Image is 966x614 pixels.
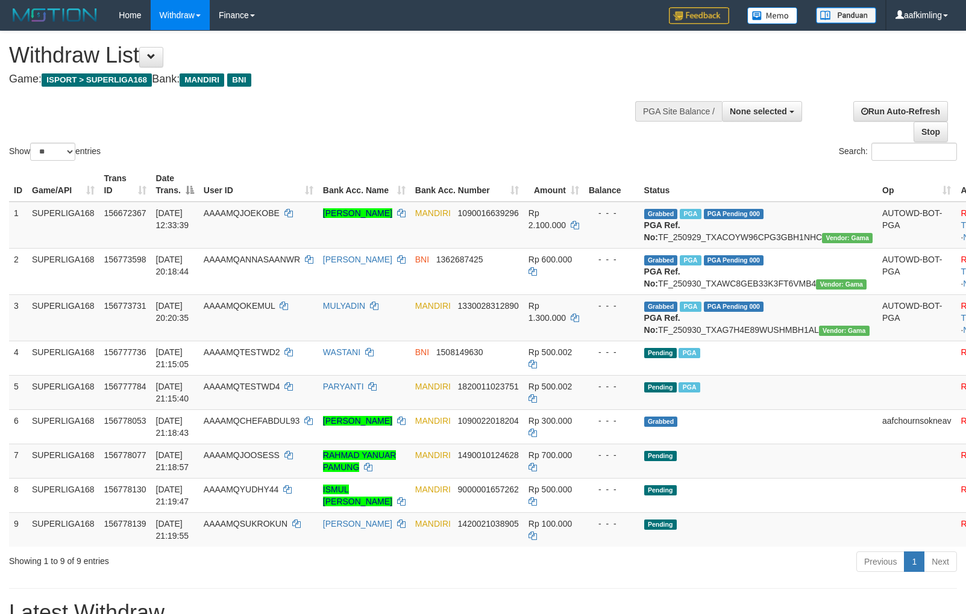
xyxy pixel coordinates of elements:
[415,301,451,311] span: MANDIRI
[528,347,572,357] span: Rp 500.002
[644,417,678,427] span: Grabbed
[27,375,99,409] td: SUPERLIGA168
[9,478,27,512] td: 8
[104,450,146,460] span: 156778077
[156,485,189,506] span: [DATE] 21:19:47
[27,444,99,478] td: SUPERLIGA168
[9,550,394,567] div: Showing 1 to 9 of 9 entries
[204,255,300,264] span: AAAAMQANNASAANWR
[9,43,632,67] h1: Withdraw List
[853,101,948,122] a: Run Auto-Refresh
[458,519,519,529] span: Copy 1420021038905 to clipboard
[747,7,798,24] img: Button%20Memo.svg
[589,380,635,392] div: - - -
[323,208,392,218] a: [PERSON_NAME]
[877,409,956,444] td: aafchournsokneav
[589,253,635,265] div: - - -
[415,519,451,529] span: MANDIRI
[27,478,99,512] td: SUPERLIGA168
[104,416,146,426] span: 156778053
[9,375,27,409] td: 5
[27,202,99,249] td: SUPERLIGA168
[27,248,99,294] td: SUPERLIGA168
[644,313,680,335] b: PGA Ref. No:
[839,143,957,161] label: Search:
[644,382,677,392] span: Pending
[323,519,392,529] a: [PERSON_NAME]
[877,202,956,249] td: AUTOWD-BOT-PGA
[9,248,27,294] td: 2
[204,519,287,529] span: AAAAMQSUKROKUN
[730,107,787,116] span: None selected
[669,7,729,24] img: Feedback.jpg
[156,301,189,323] span: [DATE] 20:20:35
[415,416,451,426] span: MANDIRI
[415,208,451,218] span: MANDIRI
[9,512,27,547] td: 9
[204,347,280,357] span: AAAAMQTESTWD2
[323,416,392,426] a: [PERSON_NAME]
[639,248,877,294] td: TF_250930_TXAWC8GEB33K3FT6VMB4
[415,450,451,460] span: MANDIRI
[104,301,146,311] span: 156773731
[318,167,410,202] th: Bank Acc. Name: activate to sort column ascending
[9,444,27,478] td: 7
[528,519,572,529] span: Rp 100.000
[822,233,873,243] span: Vendor URL: https://trx31.1velocity.biz
[589,415,635,427] div: - - -
[924,551,957,572] a: Next
[104,255,146,264] span: 156773598
[528,416,572,426] span: Rp 300.000
[589,483,635,495] div: - - -
[323,301,365,311] a: MULYADIN
[227,73,251,87] span: BNI
[679,348,700,358] span: Marked by aafmalik
[644,485,677,495] span: Pending
[9,167,27,202] th: ID
[871,143,957,161] input: Search:
[415,347,429,357] span: BNI
[639,167,877,202] th: Status
[104,485,146,494] span: 156778130
[680,302,701,312] span: Marked by aafsengchandara
[680,255,701,265] span: Marked by aafsoycanthlai
[27,167,99,202] th: Game/API: activate to sort column ascending
[410,167,524,202] th: Bank Acc. Number: activate to sort column ascending
[856,551,905,572] a: Previous
[9,6,101,24] img: MOTION_logo.png
[644,302,678,312] span: Grabbed
[204,301,275,311] span: AAAAMQOKEMUL
[156,416,189,438] span: [DATE] 21:18:43
[204,208,280,218] span: AAAAMQJOEKOBE
[914,122,948,142] a: Stop
[30,143,75,161] select: Showentries
[204,382,280,391] span: AAAAMQTESTWD4
[635,101,722,122] div: PGA Site Balance /
[42,73,152,87] span: ISPORT > SUPERLIGA168
[458,208,519,218] span: Copy 1090016639296 to clipboard
[156,208,189,230] span: [DATE] 12:33:39
[323,382,364,391] a: PARYANTI
[679,382,700,392] span: Marked by aafmalik
[436,347,483,357] span: Copy 1508149630 to clipboard
[180,73,224,87] span: MANDIRI
[27,409,99,444] td: SUPERLIGA168
[644,267,680,288] b: PGA Ref. No:
[415,382,451,391] span: MANDIRI
[639,294,877,341] td: TF_250930_TXAG7H4E89WUSHMBH1AL
[644,519,677,530] span: Pending
[458,416,519,426] span: Copy 1090022018204 to clipboard
[204,450,280,460] span: AAAAMQJOOSESS
[9,409,27,444] td: 6
[458,485,519,494] span: Copy 9000001657262 to clipboard
[680,209,701,219] span: Marked by aafsengchandara
[104,519,146,529] span: 156778139
[644,255,678,265] span: Grabbed
[877,248,956,294] td: AUTOWD-BOT-PGA
[704,209,764,219] span: PGA Pending
[415,255,429,264] span: BNI
[9,341,27,375] td: 4
[589,518,635,530] div: - - -
[816,7,876,23] img: panduan.png
[819,326,870,336] span: Vendor URL: https://trx31.1velocity.biz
